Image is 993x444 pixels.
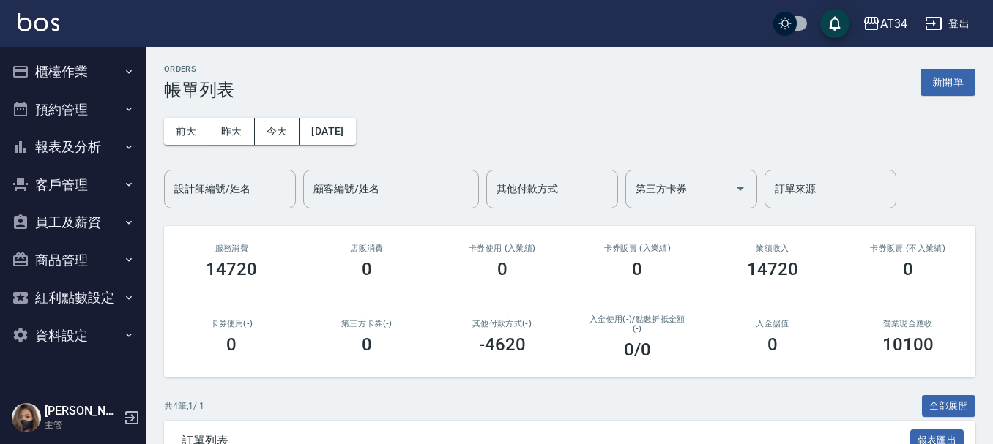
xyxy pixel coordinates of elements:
h3: 10100 [882,334,934,355]
h2: 業績收入 [723,244,823,253]
button: save [820,9,849,38]
h2: 卡券使用 (入業績) [452,244,552,253]
h3: 服務消費 [182,244,282,253]
button: 員工及薪資 [6,203,141,241]
button: 昨天 [209,118,255,145]
h2: 第三方卡券(-) [317,319,417,328]
button: 客戶管理 [6,166,141,204]
h3: 0 /0 [624,339,651,360]
h2: 營業現金應收 [858,319,958,328]
h3: 0 [767,334,778,355]
button: 新開單 [921,69,975,96]
h5: [PERSON_NAME] [45,404,119,418]
button: [DATE] [300,118,355,145]
button: 預約管理 [6,91,141,129]
h2: 入金儲值 [723,319,823,328]
h3: 0 [362,259,372,279]
button: 今天 [255,118,300,145]
h3: 0 [226,334,237,355]
button: 紅利點數設定 [6,279,141,317]
a: 新開單 [921,75,975,89]
div: AT34 [880,15,907,33]
h3: 帳單列表 [164,80,234,100]
button: 報表及分析 [6,128,141,166]
h3: 14720 [747,259,798,279]
h3: 0 [632,259,642,279]
button: 資料設定 [6,317,141,355]
h2: 卡券販賣 (不入業績) [858,244,958,253]
h2: 店販消費 [317,244,417,253]
h3: 0 [497,259,507,279]
button: Open [729,177,752,200]
button: 商品管理 [6,241,141,279]
img: Person [12,403,41,432]
h2: ORDERS [164,64,234,74]
img: Logo [18,13,59,31]
h3: 0 [903,259,913,279]
button: 櫃檯作業 [6,53,141,91]
button: AT34 [857,9,913,39]
h3: 14720 [206,259,257,279]
h2: 卡券販賣 (入業績) [587,244,688,253]
h3: -4620 [479,334,526,355]
button: 全部展開 [922,395,976,418]
h2: 卡券使用(-) [182,319,282,328]
button: 登出 [919,10,975,37]
h3: 0 [362,334,372,355]
p: 共 4 筆, 1 / 1 [164,399,204,413]
h2: 其他付款方式(-) [452,319,552,328]
h2: 入金使用(-) /點數折抵金額(-) [587,315,688,334]
button: 前天 [164,118,209,145]
p: 主管 [45,418,119,432]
